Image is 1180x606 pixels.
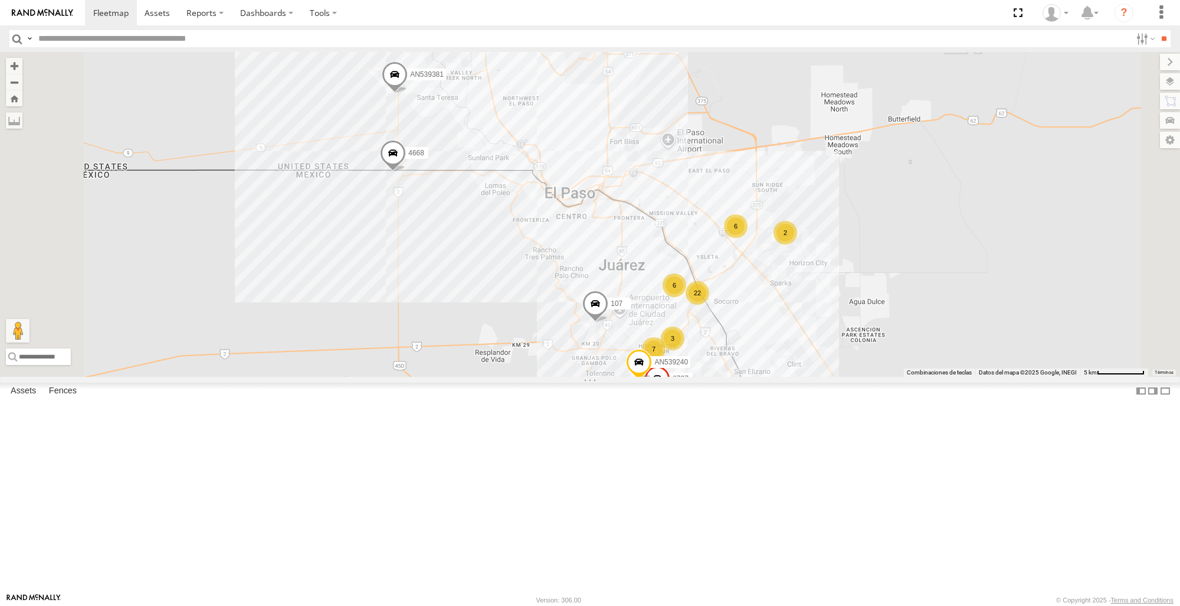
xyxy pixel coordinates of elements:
span: AN539240 [654,358,688,366]
label: Search Query [25,30,34,47]
span: 5 km [1084,369,1097,376]
button: Zoom out [6,74,22,90]
div: © Copyright 2025 - [1056,597,1174,604]
label: Measure [6,112,22,129]
label: Hide Summary Table [1159,383,1171,400]
label: Dock Summary Table to the Left [1135,383,1147,400]
label: Fences [43,383,83,400]
div: 2 [773,221,797,245]
div: Version: 306.00 [536,597,581,604]
button: Zoom Home [6,90,22,106]
label: Assets [5,383,42,400]
button: Arrastra al hombrecito al mapa para abrir Street View [6,319,29,343]
span: AN539381 [410,70,444,79]
div: eramir69 . [1038,4,1073,22]
div: 3 [661,327,684,350]
label: Search Filter Options [1132,30,1157,47]
span: Datos del mapa ©2025 Google, INEGI [979,369,1077,376]
button: Combinaciones de teclas [907,369,972,377]
span: 4668 [408,149,424,157]
a: Visit our Website [6,594,61,606]
span: 107 [611,299,622,308]
div: 6 [724,214,748,238]
a: Terms and Conditions [1111,597,1174,604]
div: 22 [686,281,709,305]
i: ? [1115,4,1133,22]
button: Zoom in [6,58,22,74]
label: Map Settings [1160,132,1180,148]
a: Términos [1155,370,1174,374]
div: 7 [642,337,666,361]
img: rand-logo.svg [12,9,73,17]
div: 6 [663,273,686,297]
button: Escala del mapa: 5 km por 77 píxeles [1080,369,1148,377]
label: Dock Summary Table to the Right [1147,383,1159,400]
span: 8737 [673,374,689,383]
